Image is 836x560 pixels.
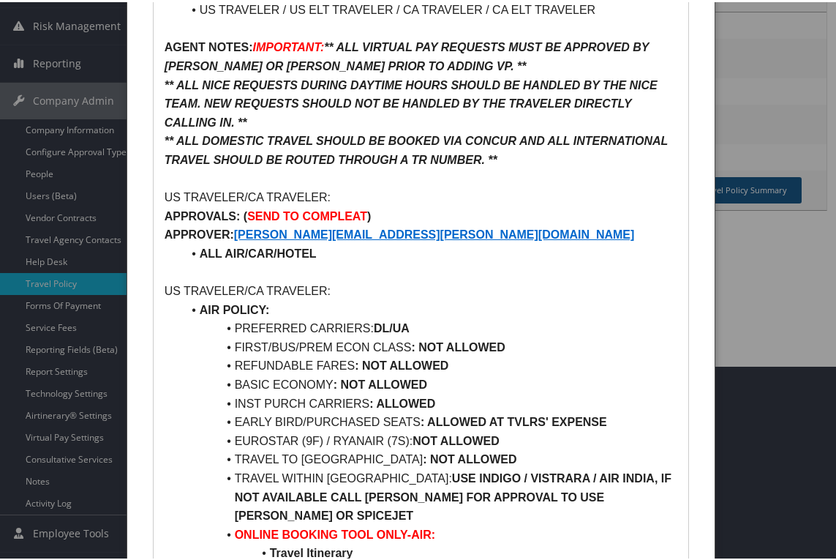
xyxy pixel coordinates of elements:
em: ** ALL NICE REQUESTS DURING DAYTIME HOURS SHOULD BE HANDLED BY THE NICE TEAM. NEW REQUESTS SHOULD... [165,77,661,127]
em: ** ALL DOMESTIC TRAVEL SHOULD BE BOOKED VIA CONCUR AND ALL INTERNATIONAL TRAVEL SHOULD BE ROUTED ... [165,132,671,164]
strong: ALL AIR/CAR/HOTEL [200,245,317,258]
li: INST PURCH CARRIERS [182,392,678,411]
li: BASIC ECONOMY [182,373,678,392]
em: IMPORTANT: [253,39,325,51]
strong: : ALLOWED AT TVLRS' EXPENSE [421,414,607,426]
li: EARLY BIRD/PURCHASED SEATS [182,411,678,430]
strong: SEND TO COMPLEAT [247,208,367,220]
li: EUROSTAR (9F) / RYANAIR (7S): [182,430,678,449]
strong: Travel Itinerary [270,545,353,557]
p: US TRAVELER/CA TRAVELER: [165,280,678,299]
strong: NOT ALLOWED [413,433,500,445]
strong: DL/UA [374,320,410,332]
strong: ONLINE BOOKING TOOL ONLY-AIR: [235,526,435,539]
strong: USE INDIGO / VISTRARA / AIR INDIA, IF NOT AVAILABLE CALL [PERSON_NAME] FOR APPROVAL TO USE [PERSO... [235,470,675,520]
strong: AIR POLICY: [200,302,270,314]
strong: : NOT ALLOWED [423,451,516,463]
li: TRAVEL TO [GEOGRAPHIC_DATA] [182,448,678,467]
li: REFUNDABLE FARES [182,354,678,373]
a: [PERSON_NAME][EMAIL_ADDRESS][PERSON_NAME][DOMAIN_NAME] [234,226,635,239]
strong: : ALLOWED [369,395,435,408]
li: PREFERRED CARRIERS: [182,317,678,336]
strong: AGENT NOTES: [165,39,253,51]
strong: APPROVALS: ( [165,208,247,220]
li: TRAVEL WITHIN [GEOGRAPHIC_DATA]: [182,467,678,523]
strong: : NOT ALLOWED [334,376,427,389]
strong: : NOT ALLOWED [355,357,448,370]
em: ** ALL VIRTUAL PAY REQUESTS MUST BE APPROVED BY [PERSON_NAME] OR [PERSON_NAME] PRIOR TO ADDING VP... [165,39,652,70]
li: FIRST/BUS/PREM ECON CLASS [182,336,678,355]
strong: ) [367,208,371,220]
strong: : NOT ALLOWED [411,339,505,351]
p: US TRAVELER/CA TRAVELER: [165,186,678,205]
strong: APPROVER: [165,226,234,239]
